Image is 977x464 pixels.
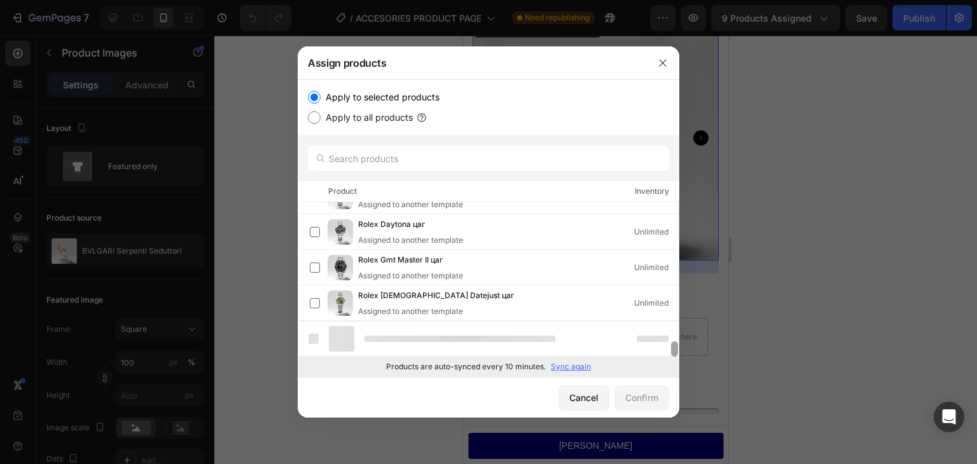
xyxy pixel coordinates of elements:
h1: BVLGARI Serpenti Seduttori [10,254,256,276]
div: Assigned to another template [358,235,463,246]
div: [PERSON_NAME] [96,402,169,418]
label: Apply to all products [321,110,413,125]
div: Assigned to another template [358,270,463,282]
div: Product [328,185,357,198]
p: +500 үнэлгээ [68,240,114,250]
div: Assigned to another template [358,306,534,317]
div: Cancel [569,391,599,404]
div: Unlimited [634,226,679,238]
div: /> [298,79,679,377]
p: Sync again [551,361,591,372]
div: Unlimited [634,261,679,274]
label: Apply to selected products [321,90,440,105]
span: Rolex Gmt Master II цаг [358,254,443,268]
div: Confirm [625,391,658,404]
button: Сагсанд хийх [5,397,260,423]
div: Open Intercom Messenger [934,402,964,432]
div: Drop element here [167,296,234,306]
div: 149,000 ₮ [75,292,135,311]
button: Cancel [558,385,609,411]
mark: 5хан ширхэг [21,330,82,351]
div: Assigned to another template [358,199,463,210]
img: product-img [328,255,353,280]
button: Confirm [614,385,669,411]
p: Products are auto-synced every 10 minutes. [386,361,546,372]
div: Unlimited [634,297,679,310]
div: Inventory [635,185,669,198]
input: Search products [308,146,669,171]
p: [DEMOGRAPHIC_DATA] [DEMOGRAPHIC_DATA] [21,329,256,367]
img: product-img [328,290,353,316]
img: product-img [328,219,353,245]
div: Assign products [298,46,646,79]
button: Carousel Back Arrow [20,95,35,110]
span: Rolex [DEMOGRAPHIC_DATA] Datejust цаг [358,289,514,303]
div: 119,200 ₮ [10,292,70,311]
span: Rolex Daytona цаг [358,218,425,232]
button: Carousel Next Arrow [230,95,246,110]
